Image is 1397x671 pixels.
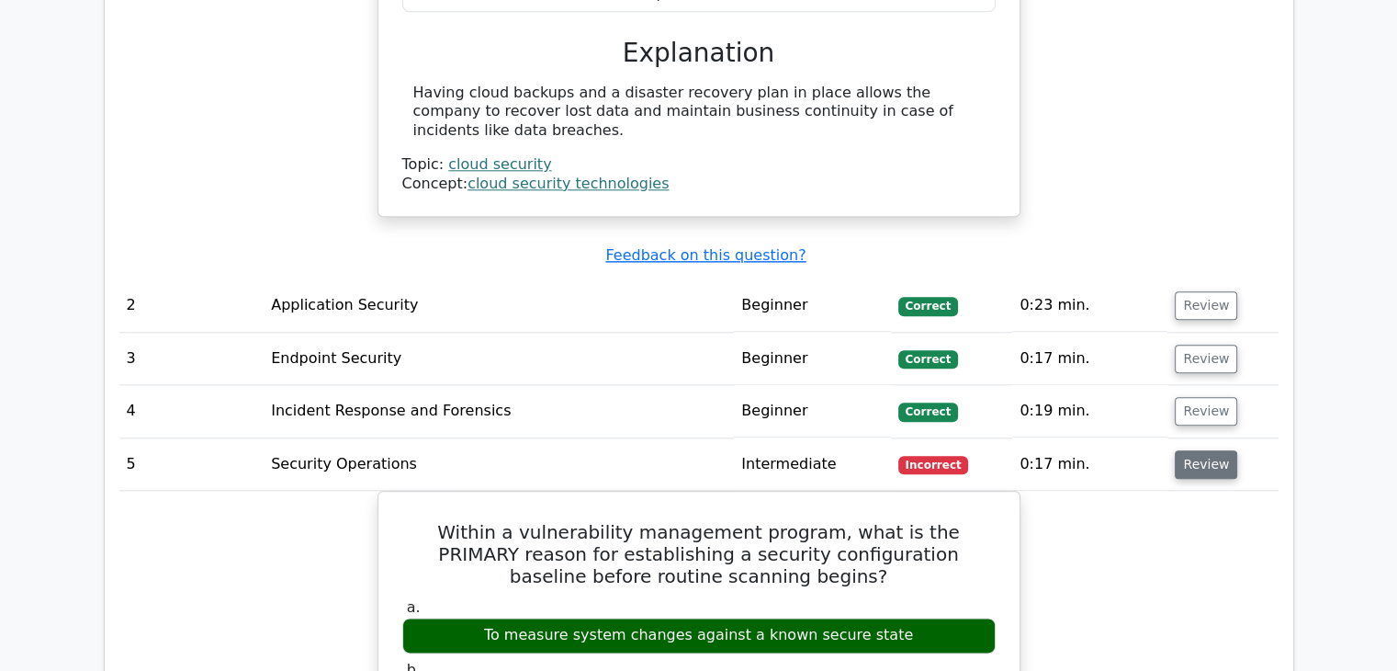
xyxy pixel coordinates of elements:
[1012,279,1167,332] td: 0:23 min.
[734,279,890,332] td: Beginner
[119,438,265,491] td: 5
[1012,438,1167,491] td: 0:17 min.
[734,385,890,438] td: Beginner
[1175,291,1237,320] button: Review
[402,618,996,654] div: To measure system changes against a known secure state
[119,333,265,385] td: 3
[898,297,958,315] span: Correct
[402,155,996,175] div: Topic:
[264,279,734,332] td: Application Security
[402,175,996,194] div: Concept:
[119,385,265,438] td: 4
[407,598,421,616] span: a.
[898,456,969,474] span: Incorrect
[400,521,997,587] h5: Within a vulnerability management program, what is the PRIMARY reason for establishing a security...
[1012,333,1167,385] td: 0:17 min.
[898,350,958,369] span: Correct
[264,438,734,491] td: Security Operations
[119,279,265,332] td: 2
[413,38,985,69] h3: Explanation
[605,246,806,264] a: Feedback on this question?
[264,385,734,438] td: Incident Response and Forensics
[264,333,734,385] td: Endpoint Security
[1175,345,1237,373] button: Review
[1175,450,1237,479] button: Review
[898,403,958,421] span: Correct
[734,438,890,491] td: Intermediate
[468,175,669,192] a: cloud security technologies
[1012,385,1167,438] td: 0:19 min.
[734,333,890,385] td: Beginner
[448,155,551,173] a: cloud security
[1175,397,1237,426] button: Review
[413,84,985,141] div: Having cloud backups and a disaster recovery plan in place allows the company to recover lost dat...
